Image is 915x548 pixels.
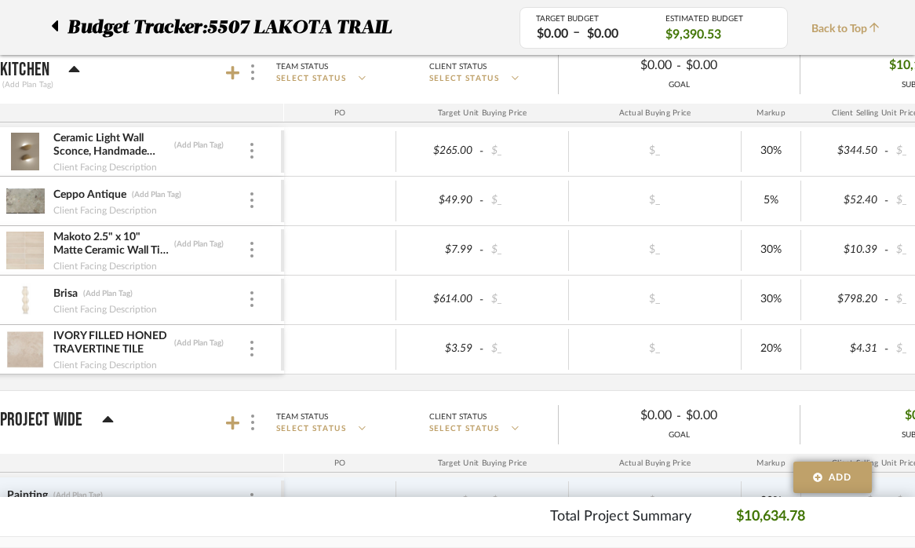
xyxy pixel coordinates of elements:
[611,239,698,261] div: $_
[681,53,786,78] div: $0.00
[569,104,742,122] div: Actual Buying Price
[611,490,698,513] div: $_
[746,338,796,360] div: 20%
[53,188,127,203] div: Ceppo Antique
[746,288,796,311] div: 30%
[53,203,158,218] div: Client Facing Description
[569,454,742,473] div: Actual Buying Price
[487,490,563,513] div: $_
[665,14,771,24] div: ESTIMATED BUDGET
[882,144,891,159] span: -
[477,193,487,209] span: -
[676,57,681,75] span: -
[276,423,347,435] span: SELECT STATUS
[276,60,328,74] div: Team Status
[6,182,45,220] img: b0cba7a2-cbc3-4fc5-a2de-c88676f2b211_50x50.jpg
[53,230,170,258] div: Makoto 2.5" x 10" Matte Ceramic Wall Tile in Tatami Beige
[532,25,573,43] div: $0.00
[477,144,487,159] span: -
[429,410,487,424] div: Client Status
[250,291,253,307] img: 3dots-v.svg
[571,53,676,78] div: $0.00
[611,288,698,311] div: $_
[487,288,563,311] div: $_
[665,26,721,43] span: $9,390.53
[550,506,691,528] p: Total Project Summary
[173,140,224,151] div: (Add Plan Tag)
[582,25,623,43] div: $0.00
[611,189,698,212] div: $_
[284,104,396,122] div: PO
[401,338,478,360] div: $3.59
[276,73,347,85] span: SELECT STATUS
[746,239,796,261] div: 30%
[284,454,396,473] div: PO
[6,331,45,368] img: 7260db7c-f807-4a9a-bf9a-5c418ca354b8_50x50.jpg
[536,14,642,24] div: TARGET BUDGET
[53,357,158,373] div: Client Facing Description
[882,494,891,510] span: -
[793,462,872,493] button: Add
[6,488,49,503] div: Painting
[396,104,569,122] div: Target Unit Buying Price
[53,490,104,501] div: (Add Plan Tag)
[746,490,796,513] div: 20%
[477,342,487,357] span: -
[477,243,487,258] span: -
[882,193,891,209] span: -
[250,143,253,159] img: 3dots-v.svg
[401,189,478,212] div: $49.90
[611,338,698,360] div: $_
[53,258,158,274] div: Client Facing Description
[487,239,563,261] div: $_
[806,189,883,212] div: $52.40
[806,239,883,261] div: $10.39
[250,242,253,258] img: 3dots-v.svg
[173,338,224,349] div: (Add Plan Tag)
[53,131,170,159] div: Ceramic Light Wall Sconce, Handmade [PERSON_NAME] Light, Contemporary style, Clay Lamp Sconce, Wa...
[559,429,800,441] div: GOAL
[829,470,852,484] span: Add
[250,341,253,356] img: 3dots-v.svg
[429,73,500,85] span: SELECT STATUS
[882,243,891,258] span: -
[6,281,45,319] img: 8e5ef210-af82-41ef-9895-4b0dd13aadd1_50x50.jpg
[487,189,563,212] div: $_
[882,292,891,308] span: -
[477,494,487,510] span: -
[401,490,478,513] div: $_
[429,60,487,74] div: Client Status
[396,454,569,473] div: Target Unit Buying Price
[806,140,883,163] div: $344.50
[53,159,158,175] div: Client Facing Description
[401,140,478,163] div: $265.00
[746,140,796,163] div: 30%
[250,192,253,208] img: 3dots-v.svg
[82,288,133,299] div: (Add Plan Tag)
[477,292,487,308] span: -
[882,342,891,357] span: -
[131,189,182,200] div: (Add Plan Tag)
[571,404,676,428] div: $0.00
[681,404,786,428] div: $0.00
[746,189,796,212] div: 5%
[53,329,170,357] div: IVORY FILLED HONED TRAVERTINE TILE
[53,287,78,301] div: Brisa
[811,21,888,38] span: Back to Top
[250,493,253,509] img: 3dots-v.svg
[67,13,207,42] span: Budget Tracker:
[487,338,563,360] div: $_
[736,506,805,528] p: $10,634.78
[429,423,500,435] span: SELECT STATUS
[401,288,478,311] div: $614.00
[251,64,254,80] img: 3dots-v.svg
[53,301,158,317] div: Client Facing Description
[676,407,681,426] span: -
[251,415,254,430] img: 3dots-v.svg
[573,24,580,43] span: –
[559,79,800,91] div: GOAL
[173,239,224,250] div: (Add Plan Tag)
[487,140,563,163] div: $_
[742,104,801,122] div: Markup
[276,410,328,424] div: Team Status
